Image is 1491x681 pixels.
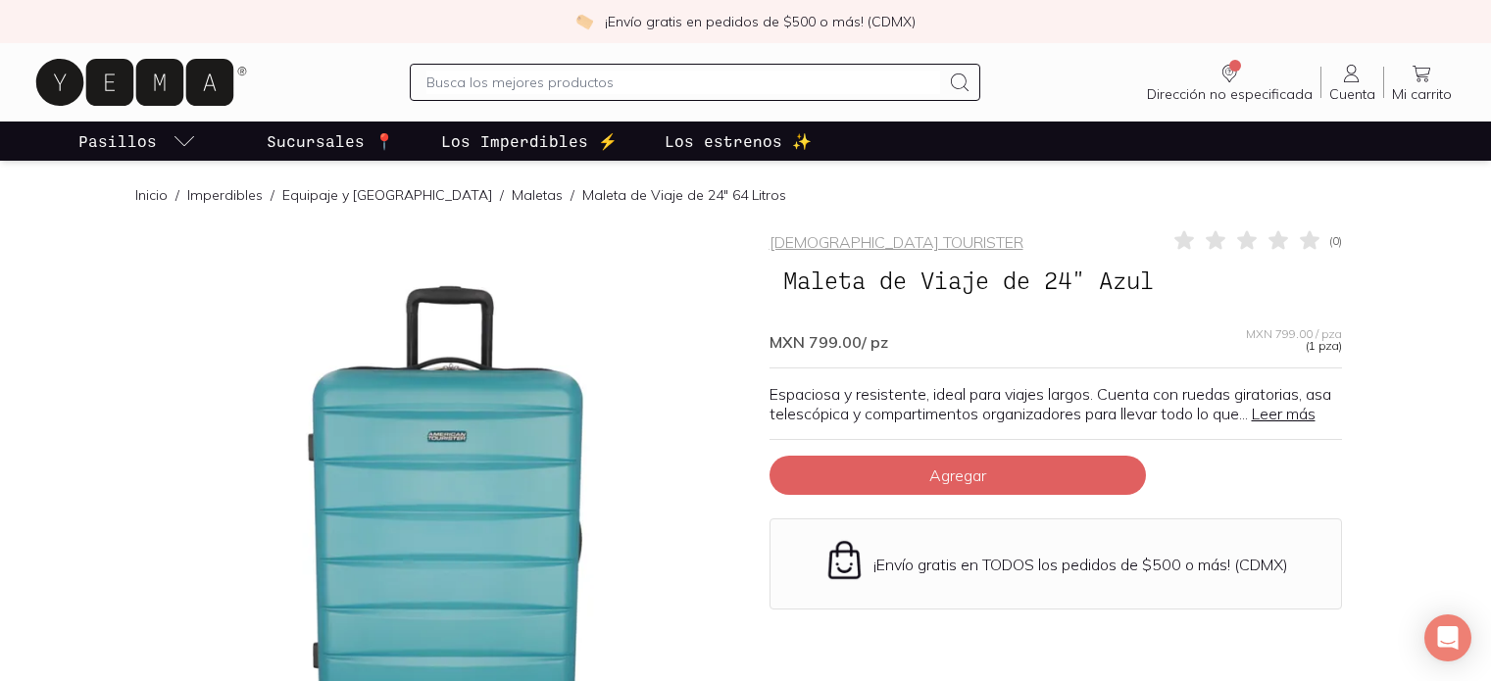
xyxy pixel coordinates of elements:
[1246,328,1342,340] span: MXN 799.00 / pza
[263,122,398,161] a: Sucursales 📍
[78,129,157,153] p: Pasillos
[823,539,866,581] img: Envío
[1424,614,1471,661] div: Open Intercom Messenger
[770,456,1146,495] button: Agregar
[575,13,593,30] img: check
[563,185,582,205] span: /
[1384,62,1460,103] a: Mi carrito
[512,186,563,204] a: Maletas
[492,185,512,205] span: /
[770,384,1342,423] p: Espaciosa y resistente, ideal para viajes largos. Cuenta con ruedas giratorias, asa telescópica y...
[873,555,1288,574] p: ¡Envío gratis en TODOS los pedidos de $500 o más! (CDMX)
[582,185,786,205] p: Maleta de Viaje de 24" 64 Litros
[1329,85,1375,103] span: Cuenta
[267,129,394,153] p: Sucursales 📍
[1147,85,1313,103] span: Dirección no especificada
[1321,62,1383,103] a: Cuenta
[770,332,888,352] span: MXN 799.00 / pz
[605,12,916,31] p: ¡Envío gratis en pedidos de $500 o más! (CDMX)
[770,232,1023,252] a: [DEMOGRAPHIC_DATA] TOURISTER
[426,71,941,94] input: Busca los mejores productos
[168,185,187,205] span: /
[282,186,492,204] a: Equipaje y [GEOGRAPHIC_DATA]
[1306,340,1342,352] span: (1 pza)
[263,185,282,205] span: /
[1329,235,1342,247] span: ( 0 )
[75,122,200,161] a: pasillo-todos-link
[437,122,621,161] a: Los Imperdibles ⚡️
[441,129,618,153] p: Los Imperdibles ⚡️
[135,186,168,204] a: Inicio
[929,465,986,485] span: Agregar
[1139,62,1320,103] a: Dirección no especificada
[770,262,1168,299] span: Maleta de Viaje de 24" Azul
[1392,85,1452,103] span: Mi carrito
[187,186,263,204] a: Imperdibles
[661,122,816,161] a: Los estrenos ✨
[665,129,812,153] p: Los estrenos ✨
[1252,404,1316,423] a: Leer más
